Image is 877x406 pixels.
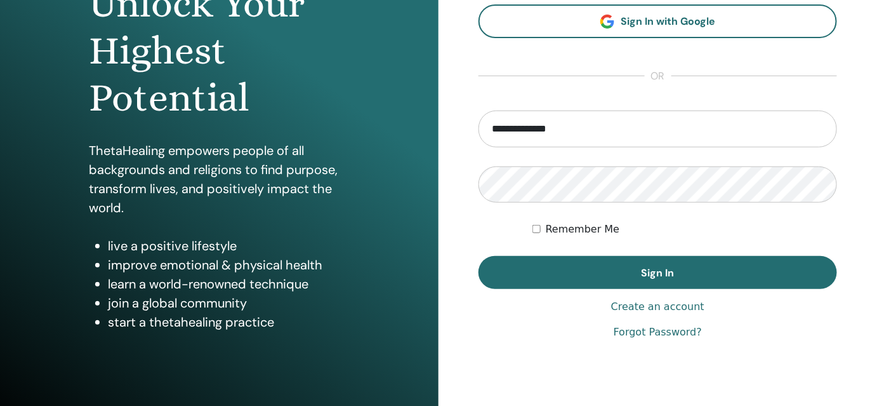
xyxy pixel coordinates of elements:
p: ThetaHealing empowers people of all backgrounds and religions to find purpose, transform lives, a... [89,141,350,217]
label: Remember Me [546,222,620,237]
span: Sign In with Google [621,15,715,28]
li: improve emotional & physical health [108,255,350,274]
button: Sign In [478,256,837,289]
li: learn a world-renowned technique [108,274,350,294]
li: live a positive lifestyle [108,236,350,255]
li: start a thetahealing practice [108,313,350,332]
a: Sign In with Google [478,4,837,38]
a: Forgot Password? [614,325,702,340]
span: or [645,69,671,84]
li: join a global community [108,294,350,313]
a: Create an account [611,299,704,315]
span: Sign In [642,266,675,280]
div: Keep me authenticated indefinitely or until I manually logout [532,222,837,237]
